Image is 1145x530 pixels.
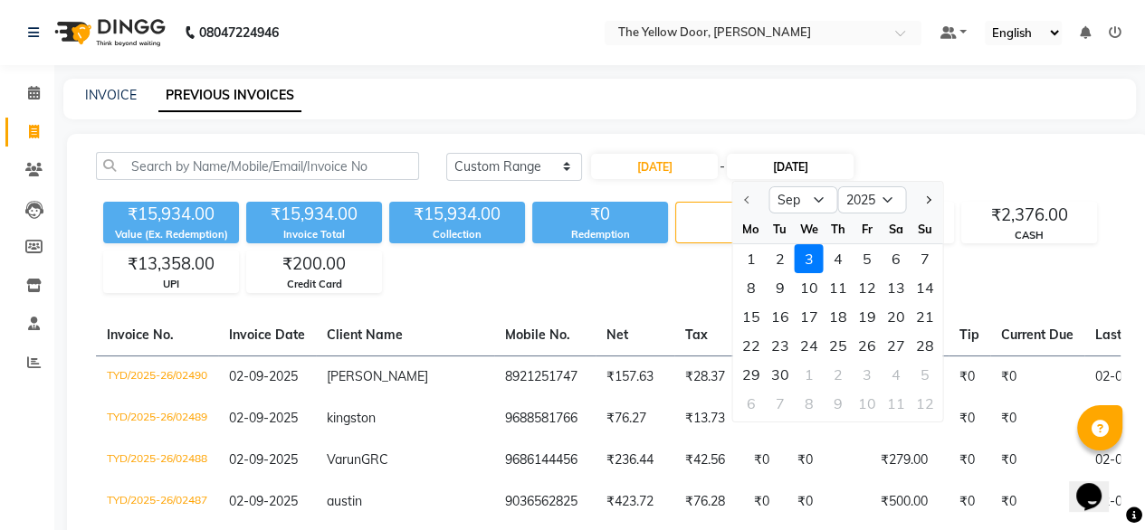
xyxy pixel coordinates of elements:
td: ₹0 [990,355,1084,398]
td: ₹0 [949,355,990,398]
div: Wednesday, September 10, 2025 [795,273,824,302]
div: Monday, September 1, 2025 [737,244,766,273]
div: 7 [766,389,795,418]
td: ₹0 [787,440,870,481]
td: TYD/2025-26/02488 [96,440,218,481]
span: Tax [685,327,708,343]
div: Friday, October 10, 2025 [853,389,882,418]
div: 14 [911,273,940,302]
div: Saturday, September 6, 2025 [882,244,911,273]
div: 27 [676,203,810,228]
div: Friday, September 5, 2025 [853,244,882,273]
div: 12 [911,389,940,418]
a: PREVIOUS INVOICES [158,80,301,112]
span: king [327,410,350,426]
div: Fr [853,214,882,243]
div: ₹15,934.00 [103,202,239,227]
div: ₹200.00 [247,251,381,277]
div: Sa [882,214,911,243]
div: 22 [737,331,766,360]
div: 7 [911,244,940,273]
td: ₹0 [990,481,1084,523]
div: We [795,214,824,243]
span: - [720,157,725,176]
div: Mo [737,214,766,243]
div: Th [824,214,853,243]
div: Friday, September 19, 2025 [853,302,882,331]
div: Monday, September 22, 2025 [737,331,766,360]
div: UPI [104,277,238,292]
td: ₹0 [990,398,1084,440]
span: 02-09-2025 [229,410,298,426]
div: Thursday, September 18, 2025 [824,302,853,331]
div: 1 [795,360,824,389]
div: Monday, September 29, 2025 [737,360,766,389]
div: Sunday, October 5, 2025 [911,360,940,389]
div: 8 [737,273,766,302]
div: Tuesday, September 9, 2025 [766,273,795,302]
select: Select month [769,186,838,213]
div: Wednesday, September 24, 2025 [795,331,824,360]
div: 20 [882,302,911,331]
div: Thursday, October 9, 2025 [824,389,853,418]
div: Friday, October 3, 2025 [853,360,882,389]
div: 10 [853,389,882,418]
span: [PERSON_NAME] [327,368,428,384]
span: Tip [959,327,979,343]
div: Wednesday, October 1, 2025 [795,360,824,389]
div: 19 [853,302,882,331]
div: Tuesday, September 2, 2025 [766,244,795,273]
div: 4 [824,244,853,273]
span: Invoice No. [107,327,174,343]
div: Friday, September 26, 2025 [853,331,882,360]
div: Sunday, September 28, 2025 [911,331,940,360]
span: 02-09-2025 [229,368,298,384]
td: ₹279.00 [870,440,949,481]
div: CASH [962,228,1096,243]
div: 16 [766,302,795,331]
div: 30 [766,360,795,389]
div: 13 [882,273,911,302]
div: ₹15,934.00 [389,202,525,227]
div: Invoice Total [246,227,382,242]
div: Monday, October 6, 2025 [737,389,766,418]
div: 25 [824,331,853,360]
div: 9 [766,273,795,302]
div: ₹2,376.00 [962,203,1096,228]
div: 9 [824,389,853,418]
span: 02-09-2025 [229,451,298,468]
div: 6 [737,389,766,418]
td: ₹423.72 [596,481,674,523]
td: ₹0 [990,440,1084,481]
div: Thursday, September 4, 2025 [824,244,853,273]
div: 28 [911,331,940,360]
div: Thursday, September 25, 2025 [824,331,853,360]
div: Tuesday, September 23, 2025 [766,331,795,360]
td: ₹0 [787,481,870,523]
div: 10 [795,273,824,302]
iframe: chat widget [1069,458,1127,512]
div: Saturday, September 20, 2025 [882,302,911,331]
div: Tu [766,214,795,243]
div: 15 [737,302,766,331]
td: ₹0 [949,440,990,481]
div: Monday, September 8, 2025 [737,273,766,302]
div: Bills [676,228,810,243]
td: TYD/2025-26/02489 [96,398,218,440]
td: 9036562825 [494,481,596,523]
span: Invoice Date [229,327,305,343]
div: Wednesday, September 3, 2025 [795,244,824,273]
div: 11 [882,389,911,418]
div: Saturday, September 13, 2025 [882,273,911,302]
input: Start Date [591,154,718,179]
td: ₹236.44 [596,440,674,481]
div: Sunday, September 7, 2025 [911,244,940,273]
div: Wednesday, September 17, 2025 [795,302,824,331]
td: 9686144456 [494,440,596,481]
td: TYD/2025-26/02490 [96,355,218,398]
div: Thursday, October 2, 2025 [824,360,853,389]
div: 18 [824,302,853,331]
span: GRC [361,451,388,468]
div: Sunday, October 12, 2025 [911,389,940,418]
div: 2 [766,244,795,273]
